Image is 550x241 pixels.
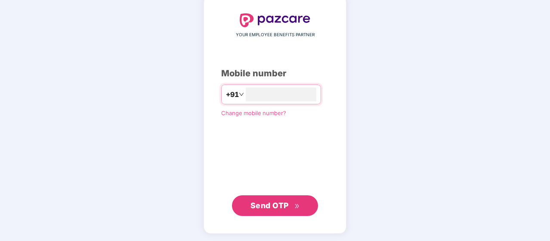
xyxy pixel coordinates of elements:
[294,203,300,209] span: double-right
[221,67,329,80] div: Mobile number
[226,89,239,100] span: +91
[232,195,318,216] button: Send OTPdouble-right
[250,201,289,210] span: Send OTP
[239,92,244,97] span: down
[240,13,310,27] img: logo
[236,31,315,38] span: YOUR EMPLOYEE BENEFITS PARTNER
[221,110,286,116] a: Change mobile number?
